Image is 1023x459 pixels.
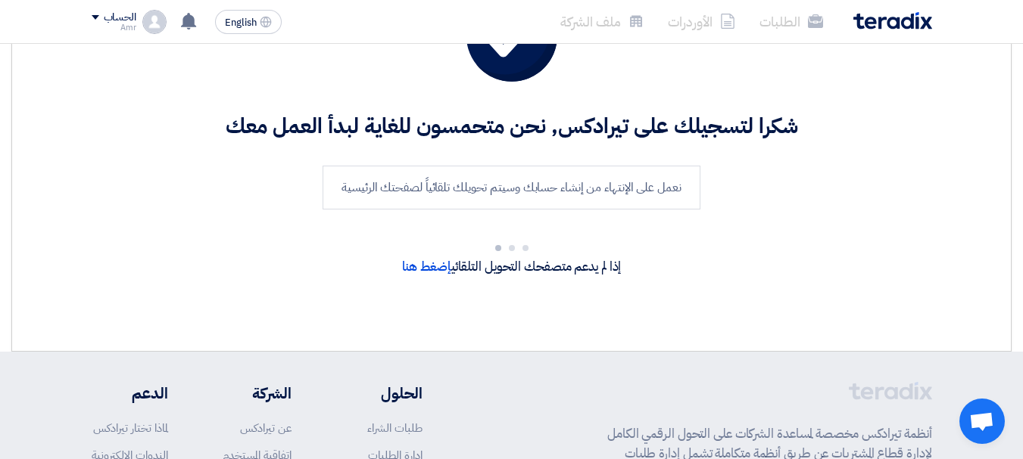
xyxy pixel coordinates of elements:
a: طلبات الشراء [367,420,423,436]
span: English [225,17,257,28]
div: Amr [92,23,136,32]
div: Open chat [959,399,1005,444]
a: لماذا تختار تيرادكس [93,420,168,436]
li: الدعم [92,382,168,405]
li: الشركة [213,382,292,405]
li: الحلول [337,382,423,405]
p: إذا لم يدعم متصفحك التحويل التلقائي [76,257,947,277]
h2: شكرا لتسجيلك على تيرادكس, نحن متحمسون للغاية لبدأ العمل معك [76,112,947,141]
div: الحساب [104,11,136,24]
div: نعمل على الإنتهاء من إنشاء حسابك وسيتم تحويلك تلقائياً لصفحتك الرئيسية [323,166,700,209]
a: إضغط هنا [402,257,451,276]
a: عن تيرادكس [240,420,292,436]
img: profile_test.png [142,10,167,34]
img: Teradix logo [853,12,932,29]
button: English [215,10,282,34]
